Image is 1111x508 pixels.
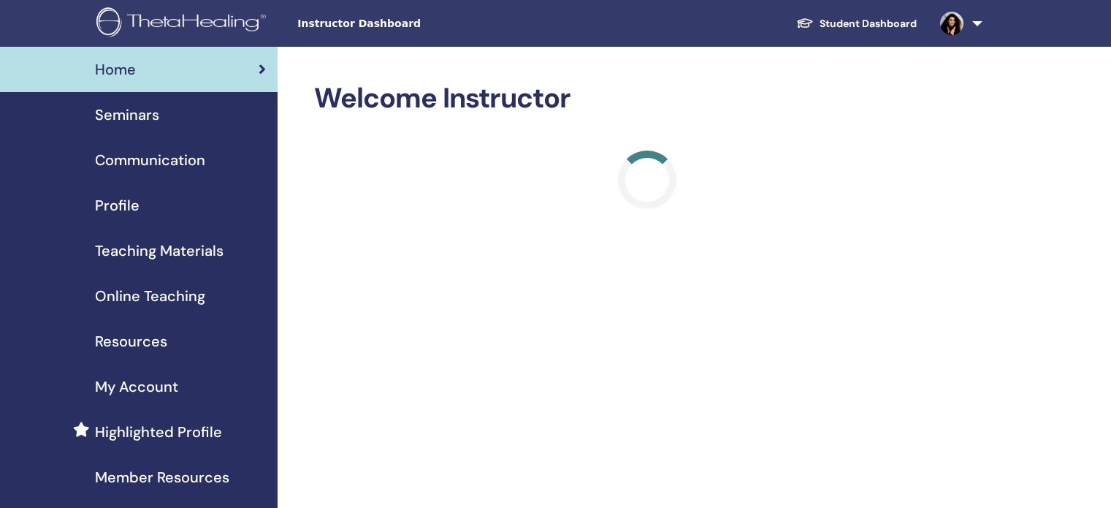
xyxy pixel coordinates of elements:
span: Online Teaching [95,285,205,307]
img: default.jpg [940,12,963,35]
span: Home [95,58,136,80]
span: My Account [95,376,178,398]
h2: Welcome Instructor [314,82,980,115]
a: Student Dashboard [784,10,928,37]
span: Profile [95,194,140,216]
img: logo.png [96,7,271,40]
span: Highlighted Profile [95,421,222,443]
span: Communication [95,149,205,171]
span: Member Resources [95,466,229,488]
span: Seminars [95,104,159,126]
span: Teaching Materials [95,240,224,262]
img: graduation-cap-white.svg [796,17,814,29]
span: Resources [95,330,167,352]
span: Instructor Dashboard [297,16,516,31]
